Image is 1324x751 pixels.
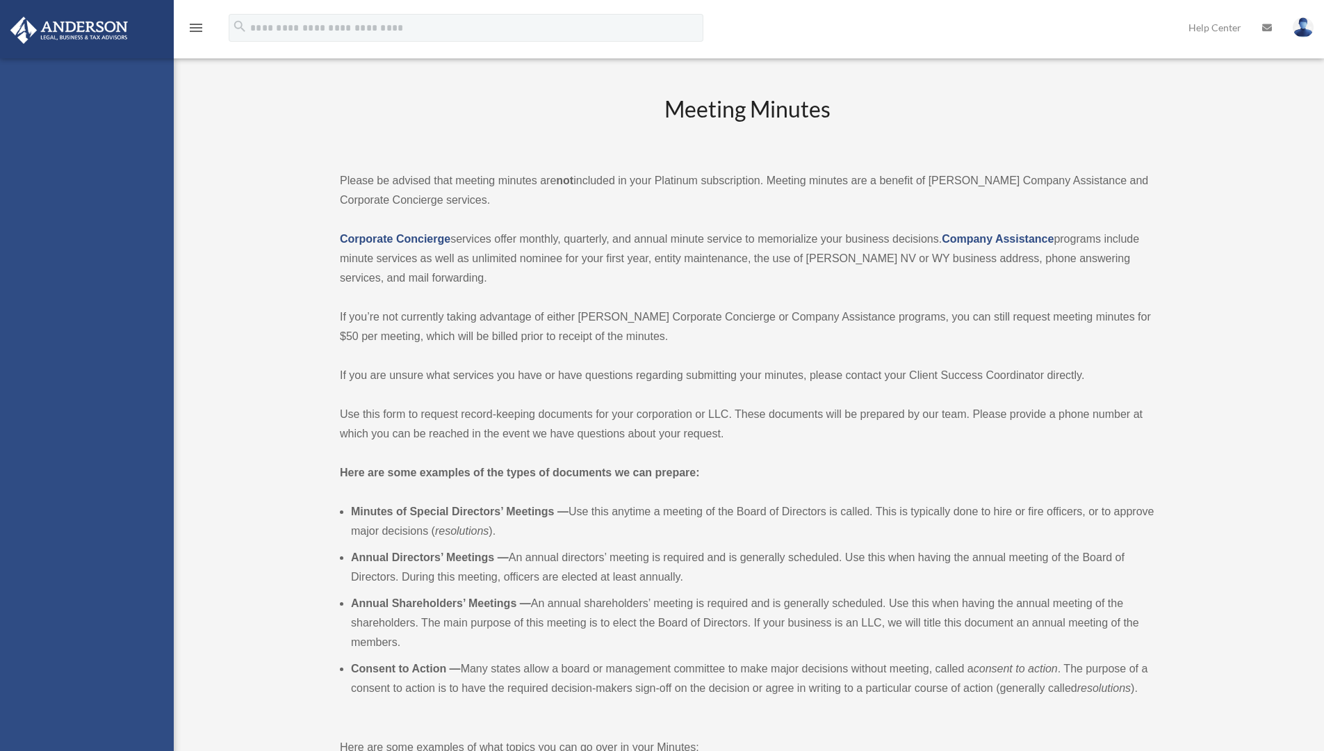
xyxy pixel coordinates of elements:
li: An annual directors’ meeting is required and is generally scheduled. Use this when having the ann... [351,548,1154,587]
b: Consent to Action — [351,663,461,675]
img: Anderson Advisors Platinum Portal [6,17,132,44]
p: Use this form to request record-keeping documents for your corporation or LLC. These documents wi... [340,405,1154,444]
em: resolutions [435,525,489,537]
i: search [232,19,247,34]
p: If you are unsure what services you have or have questions regarding submitting your minutes, ple... [340,366,1154,385]
i: menu [188,19,204,36]
li: Many states allow a board or management committee to make major decisions without meeting, called... [351,659,1154,698]
img: User Pic [1293,17,1314,38]
p: If you’re not currently taking advantage of either [PERSON_NAME] Corporate Concierge or Company A... [340,307,1154,346]
li: Use this anytime a meeting of the Board of Directors is called. This is typically done to hire or... [351,502,1154,541]
a: menu [188,24,204,36]
em: resolutions [1077,682,1131,694]
em: consent to [974,663,1025,675]
b: Minutes of Special Directors’ Meetings — [351,506,569,517]
p: services offer monthly, quarterly, and annual minute service to memorialize your business decisio... [340,229,1154,288]
b: Annual Shareholders’ Meetings — [351,597,531,609]
em: action [1028,663,1058,675]
p: Please be advised that meeting minutes are included in your Platinum subscription. Meeting minute... [340,171,1154,210]
strong: Here are some examples of the types of documents we can prepare: [340,467,700,478]
h2: Meeting Minutes [340,94,1154,152]
strong: not [556,175,573,186]
li: An annual shareholders’ meeting is required and is generally scheduled. Use this when having the ... [351,594,1154,652]
a: Company Assistance [942,233,1054,245]
a: Corporate Concierge [340,233,450,245]
b: Annual Directors’ Meetings — [351,551,509,563]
